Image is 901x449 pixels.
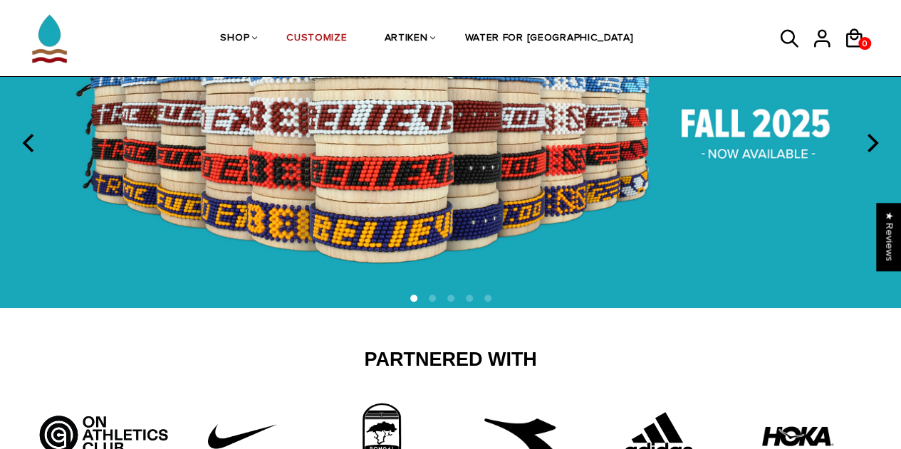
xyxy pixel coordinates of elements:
a: 0 [858,37,871,50]
button: next [855,127,887,159]
span: 0 [858,35,871,53]
div: Click to open Judge.me floating reviews tab [877,203,901,270]
a: CUSTOMIZE [286,1,347,77]
h2: Partnered With [45,348,857,372]
a: ARTIKEN [384,1,427,77]
a: WATER FOR [GEOGRAPHIC_DATA] [464,1,633,77]
a: SHOP [220,1,249,77]
button: previous [14,127,46,159]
